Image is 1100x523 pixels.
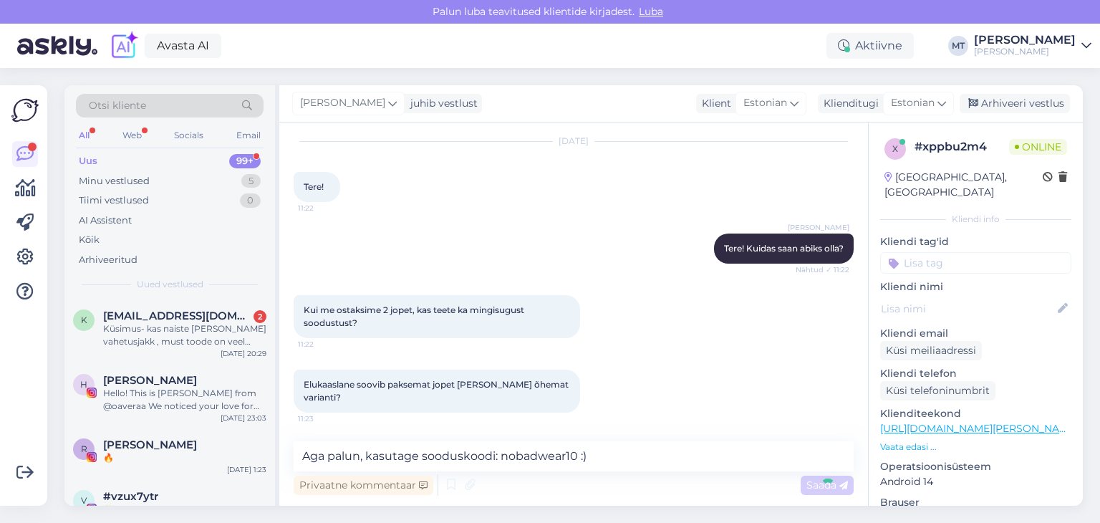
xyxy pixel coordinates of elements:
[298,413,352,424] span: 11:23
[880,213,1071,226] div: Kliendi info
[884,170,1043,200] div: [GEOGRAPHIC_DATA], [GEOGRAPHIC_DATA]
[880,474,1071,489] p: Android 14
[880,495,1071,510] p: Brauser
[221,348,266,359] div: [DATE] 20:29
[1009,139,1067,155] span: Online
[103,490,158,503] span: #vzux7ytr
[743,95,787,111] span: Estonian
[103,310,252,322] span: katri.karvanen.kk@gmail.com
[294,135,854,148] div: [DATE]
[826,33,914,59] div: Aktiivne
[880,459,1071,474] p: Operatsioonisüsteem
[880,341,982,360] div: Küsi meiliaadressi
[635,5,667,18] span: Luba
[221,413,266,423] div: [DATE] 23:03
[79,233,100,247] div: Kõik
[103,451,266,464] div: 🔥
[880,252,1071,274] input: Lisa tag
[81,495,87,506] span: v
[891,95,935,111] span: Estonian
[300,95,385,111] span: [PERSON_NAME]
[79,193,149,208] div: Tiimi vestlused
[881,301,1055,317] input: Lisa nimi
[233,126,264,145] div: Email
[79,213,132,228] div: AI Assistent
[76,126,92,145] div: All
[880,279,1071,294] p: Kliendi nimi
[145,34,221,58] a: Avasta AI
[960,94,1070,113] div: Arhiveeri vestlus
[240,193,261,208] div: 0
[405,96,478,111] div: juhib vestlust
[880,326,1071,341] p: Kliendi email
[89,98,146,113] span: Otsi kliente
[241,174,261,188] div: 5
[103,322,266,348] div: Küsimus- kas naiste [PERSON_NAME] vahetusjakk , must toode on veel millalgi lattu tagasi saabumas...
[79,174,150,188] div: Minu vestlused
[80,379,87,390] span: H
[304,379,571,403] span: Elukaaslane soovib paksemat jopet [PERSON_NAME] õhemat varianti?
[880,381,995,400] div: Küsi telefoninumbrit
[724,243,844,254] span: Tere! Kuidas saan abiks olla?
[227,464,266,475] div: [DATE] 1:23
[304,181,324,192] span: Tere!
[81,443,87,454] span: R
[254,310,266,323] div: 2
[892,143,898,154] span: x
[229,154,261,168] div: 99+
[796,264,849,275] span: Nähtud ✓ 11:22
[103,387,266,413] div: Hello! This is [PERSON_NAME] from @oaveraa We noticed your love for hiking and outdoor life—your ...
[974,34,1091,57] a: [PERSON_NAME][PERSON_NAME]
[120,126,145,145] div: Web
[298,339,352,350] span: 11:22
[974,46,1076,57] div: [PERSON_NAME]
[880,406,1071,421] p: Klienditeekond
[818,96,879,111] div: Klienditugi
[974,34,1076,46] div: [PERSON_NAME]
[79,154,97,168] div: Uus
[79,253,137,267] div: Arhiveeritud
[137,278,203,291] span: Uued vestlused
[696,96,731,111] div: Klient
[103,374,197,387] span: Hannah Hawkins
[915,138,1009,155] div: # xppbu2m4
[788,222,849,233] span: [PERSON_NAME]
[304,304,526,328] span: Kui me ostaksime 2 jopet, kas teete ka mingisugust soodustust?
[948,36,968,56] div: MT
[109,31,139,61] img: explore-ai
[880,234,1071,249] p: Kliendi tag'id
[880,422,1078,435] a: [URL][DOMAIN_NAME][PERSON_NAME]
[171,126,206,145] div: Socials
[880,441,1071,454] p: Vaata edasi ...
[298,203,352,213] span: 11:22
[103,438,197,451] span: Romain Carrera
[880,366,1071,381] p: Kliendi telefon
[81,315,87,325] span: k
[11,97,39,124] img: Askly Logo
